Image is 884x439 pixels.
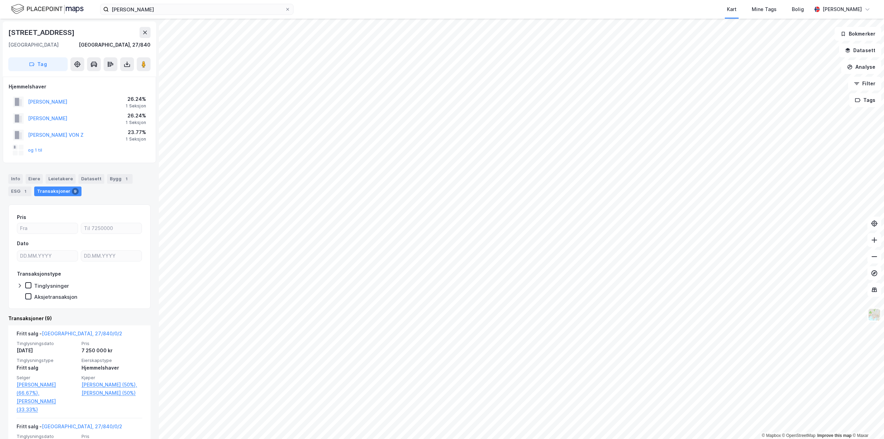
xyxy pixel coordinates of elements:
div: [GEOGRAPHIC_DATA] [8,41,59,49]
div: Kart [727,5,737,13]
div: Mine Tags [752,5,777,13]
div: Leietakere [46,174,76,184]
iframe: Chat Widget [849,406,884,439]
a: [PERSON_NAME] (50%) [81,389,142,397]
div: 7 250 000 kr [81,346,142,355]
div: Hjemmelshaver [81,364,142,372]
div: Datasett [78,174,104,184]
div: Info [8,174,23,184]
div: [PERSON_NAME] [823,5,862,13]
div: Fritt salg - [17,330,122,341]
div: Transaksjoner [34,187,81,196]
span: Selger [17,375,77,381]
div: Kontrollprogram for chat [849,406,884,439]
img: Z [868,308,881,321]
div: Pris [17,213,26,221]
span: Eierskapstype [81,357,142,363]
div: ESG [8,187,31,196]
span: Tinglysningsdato [17,341,77,346]
div: 1 [123,175,130,182]
div: Eiere [26,174,43,184]
div: 23.77% [126,128,146,136]
div: Dato [17,239,29,248]
span: Kjøper [81,375,142,381]
button: Filter [848,77,881,90]
div: 1 Seksjon [126,103,146,109]
div: Hjemmelshaver [9,83,150,91]
div: Tinglysninger [34,283,69,289]
div: Aksjetransaksjon [34,294,77,300]
div: Fritt salg [17,364,77,372]
button: Analyse [841,60,881,74]
input: DD.MM.YYYY [17,251,78,261]
a: [GEOGRAPHIC_DATA], 27/840/0/2 [42,331,122,336]
div: 1 [22,188,29,195]
button: Datasett [839,44,881,57]
div: [GEOGRAPHIC_DATA], 27/840 [79,41,151,49]
a: [GEOGRAPHIC_DATA], 27/840/0/2 [42,423,122,429]
input: Fra [17,223,78,233]
a: OpenStreetMap [782,433,816,438]
div: 9 [72,188,79,195]
div: [STREET_ADDRESS] [8,27,76,38]
a: [PERSON_NAME] (66.67%), [17,381,77,397]
div: Transaksjoner (9) [8,314,151,323]
a: Mapbox [762,433,781,438]
input: Søk på adresse, matrikkel, gårdeiere, leietakere eller personer [109,4,285,15]
input: DD.MM.YYYY [81,251,142,261]
div: Transaksjonstype [17,270,61,278]
img: logo.f888ab2527a4732fd821a326f86c7f29.svg [11,3,84,15]
a: [PERSON_NAME] (33.33%) [17,397,77,414]
div: Bolig [792,5,804,13]
span: Pris [81,341,142,346]
div: 26.24% [126,112,146,120]
a: [PERSON_NAME] (50%), [81,381,142,389]
div: 1 Seksjon [126,136,146,142]
a: Improve this map [817,433,852,438]
div: 26.24% [126,95,146,103]
div: Fritt salg - [17,422,122,433]
input: Til 7250000 [81,223,142,233]
button: Bokmerker [835,27,881,41]
div: Bygg [107,174,133,184]
button: Tags [849,93,881,107]
button: Tag [8,57,68,71]
div: [DATE] [17,346,77,355]
span: Tinglysningstype [17,357,77,363]
div: 1 Seksjon [126,120,146,125]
